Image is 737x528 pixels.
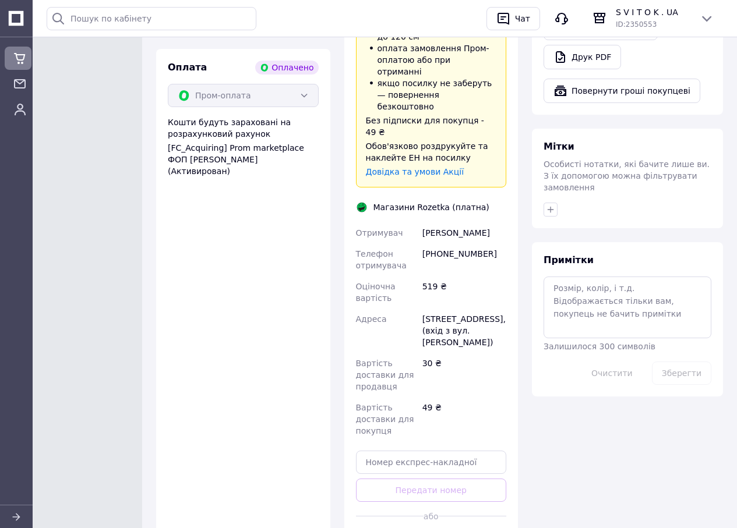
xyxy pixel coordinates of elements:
[366,167,464,176] a: Довідка та умови Акції
[356,359,414,391] span: Вартість доставки для продавця
[356,282,396,303] span: Оціночна вартість
[420,309,509,353] div: [STREET_ADDRESS], (вхід з вул. [PERSON_NAME])
[356,314,387,324] span: Адреса
[544,254,594,265] span: Примітки
[420,353,509,397] div: 30 ₴
[544,160,710,192] span: Особисті нотатки, які бачите лише ви. З їх допомогою можна фільтрувати замовлення
[420,397,509,441] div: 49 ₴
[616,20,657,29] span: ID: 2350553
[513,10,533,27] div: Чат
[420,222,509,243] div: [PERSON_NAME]
[168,142,319,177] div: [FC_Acquiring] Prom marketplace ФОП [PERSON_NAME] (Активирован)
[356,228,403,238] span: Отримувач
[356,249,407,270] span: Телефон отримувача
[420,243,509,276] div: [PHONE_NUMBER]
[366,77,497,112] li: якщо посилку не заберуть — повернення безкоштовно
[544,342,655,351] span: Залишилося 300 символів
[486,7,540,30] button: Чат
[366,115,497,138] div: Без підписки для покупця - 49 ₴
[366,42,497,77] li: оплата замовлення Пром-оплатою або при отриманні
[356,451,507,474] input: Номер експрес-накладної
[366,140,497,164] div: Обов'язково роздрукуйте та наклейте ЕН на посилку
[616,6,690,18] span: S V I T O K . UA
[47,7,256,30] input: Пошук по кабінету
[544,79,700,103] button: Повернути гроші покупцеві
[356,403,414,435] span: Вартість доставки для покупця
[544,45,621,69] a: Друк PDF
[168,116,319,177] div: Кошти будуть зараховані на розрахунковий рахунок
[424,511,439,522] span: або
[371,201,492,213] div: Магазини Rozetka (платна)
[168,62,207,73] span: Оплата
[255,61,318,75] div: Оплачено
[420,276,509,309] div: 519 ₴
[544,141,574,152] span: Мітки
